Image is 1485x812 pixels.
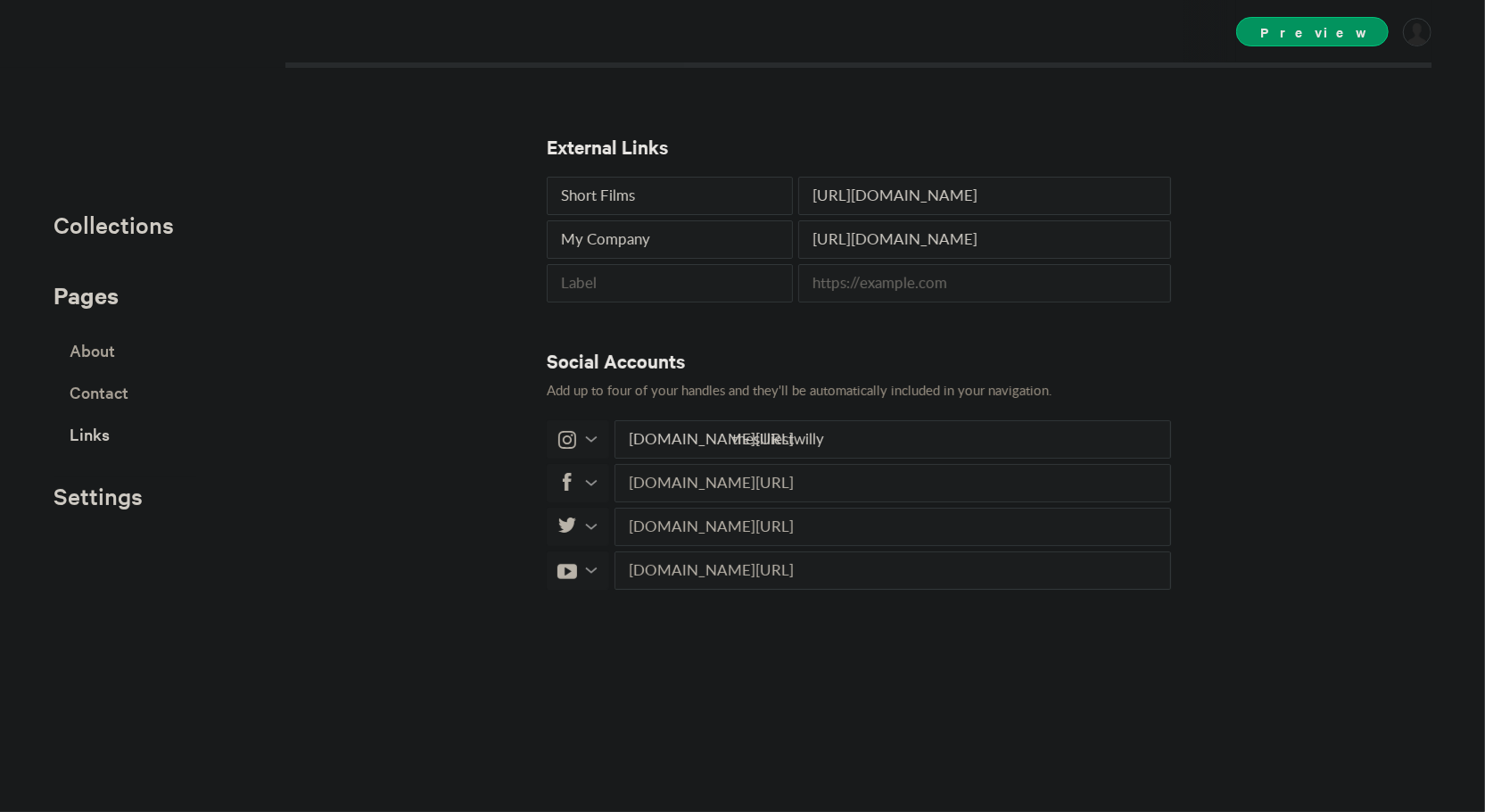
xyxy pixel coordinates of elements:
[547,220,793,259] input: Label
[798,220,1171,259] input: https://example.com
[1236,17,1389,46] span: Preview
[547,264,793,302] input: Label
[798,264,1171,302] input: https://example.com
[70,418,110,450] span: Links
[547,177,793,215] input: Label
[54,279,119,311] span: Pages
[547,382,1171,402] p: Add up to four of your handles and they'll be automatically included in your navigation.
[70,335,115,366] span: About
[547,348,1171,373] h3: Social Accounts
[798,177,1171,215] input: https://example.com
[54,481,143,510] span: Settings
[547,134,1171,159] h3: External Links
[70,377,128,408] span: Contact
[54,210,174,239] span: Collections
